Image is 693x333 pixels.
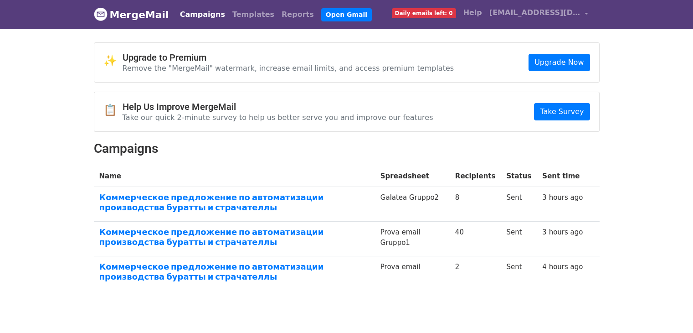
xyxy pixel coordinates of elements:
[321,8,372,21] a: Open Gmail
[123,113,433,122] p: Take our quick 2-minute survey to help us better serve you and improve our features
[94,7,108,21] img: MergeMail logo
[392,8,456,18] span: Daily emails left: 0
[529,54,590,71] a: Upgrade Now
[176,5,229,24] a: Campaigns
[94,5,169,24] a: MergeMail
[450,222,501,256] td: 40
[99,227,370,247] a: Коммерческое предложение по автоматизации производства буратты и страчателлы
[375,187,450,222] td: Galatea Gruppo2
[501,256,537,291] td: Sent
[647,289,693,333] div: Widget chat
[375,166,450,187] th: Spreadsheet
[103,54,123,68] span: ✨
[94,141,600,156] h2: Campaigns
[537,166,588,187] th: Sent time
[501,166,537,187] th: Status
[450,256,501,291] td: 2
[123,63,454,73] p: Remove the "MergeMail" watermark, increase email limits, and access premium templates
[94,166,375,187] th: Name
[542,263,583,271] a: 4 hours ago
[123,52,454,63] h4: Upgrade to Premium
[99,262,370,281] a: Коммерческое предложение по автоматизации производства буратты и страчателлы
[450,166,501,187] th: Recipients
[542,193,583,202] a: 3 hours ago
[450,187,501,222] td: 8
[534,103,590,120] a: Take Survey
[460,4,486,22] a: Help
[501,222,537,256] td: Sent
[647,289,693,333] iframe: Chat Widget
[278,5,318,24] a: Reports
[103,104,123,117] span: 📋
[99,193,370,212] a: Коммерческое предложение по автоматизации производства буратты и страчателлы
[229,5,278,24] a: Templates
[489,7,580,18] span: [EMAIL_ADDRESS][DOMAIN_NAME]
[486,4,592,25] a: [EMAIL_ADDRESS][DOMAIN_NAME]
[375,222,450,256] td: Prova email Gruppo1
[542,228,583,236] a: 3 hours ago
[388,4,460,22] a: Daily emails left: 0
[123,101,433,112] h4: Help Us Improve MergeMail
[501,187,537,222] td: Sent
[375,256,450,291] td: Prova email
